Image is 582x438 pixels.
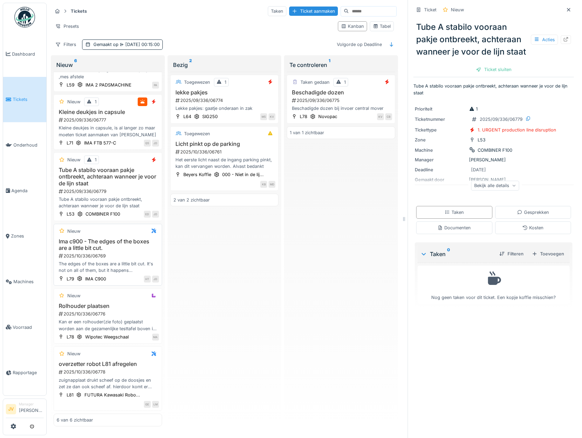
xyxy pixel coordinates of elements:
div: Taken [445,209,464,216]
div: Toegewezen [184,79,210,85]
div: LM [152,401,159,408]
div: Nieuw [67,157,80,163]
div: Lekke pakjes: gaatje onderaan in zak [173,105,276,112]
a: Dashboard [3,31,46,77]
div: 2025/10/336/06776 [58,311,159,317]
div: L79 [67,276,74,282]
div: L81 [67,392,73,398]
div: Filters [52,39,79,49]
div: Tube A stabilo vooraan pakje ontbreekt, achteraan wanneer je voor de lijn staat [57,196,159,209]
div: 1 [225,79,226,85]
div: Ticket sluiten [473,65,514,74]
div: MA [152,334,159,341]
div: Ticket aanmaken [289,7,338,16]
div: L53 [478,137,486,143]
div: 1 [344,79,346,85]
div: 2025/09/336/06774 [175,97,276,104]
a: Voorraad [3,304,46,350]
a: Machines [3,259,46,304]
div: Bezig [173,61,276,69]
div: Volgorde op Deadline [334,39,385,49]
a: Rapportage [3,350,46,396]
sup: 2 [189,61,192,69]
span: Tickets [13,96,44,103]
div: L78 [300,113,307,120]
div: Kan er een rolhouder(zie foto) geplaatst worden aan de gezamenlijke testtafel boven in Hal 5. [57,319,159,332]
div: Kleine deukjes in capsule, is al langer zo maar moeten ticket aanmaken van [PERSON_NAME] [57,125,159,138]
div: L53 [67,211,75,217]
div: Filteren [497,249,526,258]
div: Zone [415,137,466,143]
div: L64 [183,113,191,120]
div: Acties [531,35,558,45]
div: JD [152,211,159,218]
div: Het eerste licht naast de ingang parking pinkt, kan dit vervangen worden. Alvast bedankt [173,157,276,170]
div: IMA 2 PADSMACHINE [85,82,132,88]
a: Onderhoud [3,122,46,168]
div: GE [144,401,151,408]
div: Beschadigde dozen bij invoer central mover [290,105,392,112]
div: 1 van 1 zichtbaar [290,129,324,136]
div: ED [144,211,151,218]
h3: Tube A stabilo vooraan pakje ontbreekt, achteraan wanneer je voor de lijn staat [57,167,159,187]
li: JV [6,404,16,414]
div: 2025/10/336/06761 [175,149,276,155]
div: Nieuw [67,99,80,105]
div: Nieuw [451,7,464,13]
div: FUTURA Kawasaki Robo... [84,392,140,398]
div: KV [377,113,384,120]
div: Manager [19,402,44,407]
div: Ticket [424,7,436,13]
div: L59 [67,82,75,88]
h3: Kleine deukjes in capsule [57,109,159,115]
div: The edges of the boxes are a little bit cut. It's not on all of them, but it happens occasionally... [57,261,159,274]
div: HT [144,276,151,283]
div: Documenten [437,224,471,231]
span: Machines [13,278,44,285]
div: KV [269,113,275,120]
span: [DATE] 00:15:00 [118,42,160,47]
div: Tickettype [415,127,466,133]
a: Agenda [3,168,46,214]
div: 1 [469,106,478,112]
div: Ticketnummer [415,116,466,123]
div: Nieuw [67,350,80,357]
div: Beyers Koffie [183,171,211,178]
p: Tube A stabilo vooraan pakje ontbreekt, achteraan wanneer je voor de lijn staat [413,83,574,96]
div: Tabel [373,23,391,30]
div: 1 [95,99,96,105]
div: [PERSON_NAME] [415,157,572,163]
strong: Tickets [68,8,90,14]
div: 6 van 6 zichtbaar [57,417,93,423]
div: 2025/09/336/06777 [58,117,159,123]
div: 2025/10/336/06778 [58,369,159,375]
div: 2025/09/336/06779 [480,116,523,123]
div: 1. URGENT production line disruption [478,127,556,133]
span: Dashboard [12,51,44,57]
div: MS [260,113,267,120]
div: Taken [420,250,494,258]
div: SIG250 [202,113,218,120]
div: Novopac [318,113,337,120]
div: 2 van 2 zichtbaar [173,197,210,203]
div: PA [152,82,159,89]
div: COMBINER F100 [85,211,120,217]
div: Presets [52,21,82,31]
span: Zones [11,233,44,239]
div: L71 [67,140,73,146]
div: Tube A stabilo vooraan pakje ontbreekt, achteraan wanneer je voor de lijn staat [413,18,574,61]
div: 2025/09/336/06779 [58,188,159,195]
div: CB [385,113,392,120]
div: QS [144,140,151,147]
div: JD [152,140,159,147]
h3: Beschadigde dozen [290,89,392,96]
div: Nog geen taken voor dit ticket. Een kopje koffie misschien? [422,269,565,301]
div: KB [260,181,267,188]
div: Machine [415,147,466,153]
span: Onderhoud [13,142,44,148]
a: Tickets [3,77,46,123]
div: Gesprekken [517,209,549,216]
a: Zones [3,214,46,259]
div: Taken [268,6,286,16]
div: JD [152,276,159,283]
